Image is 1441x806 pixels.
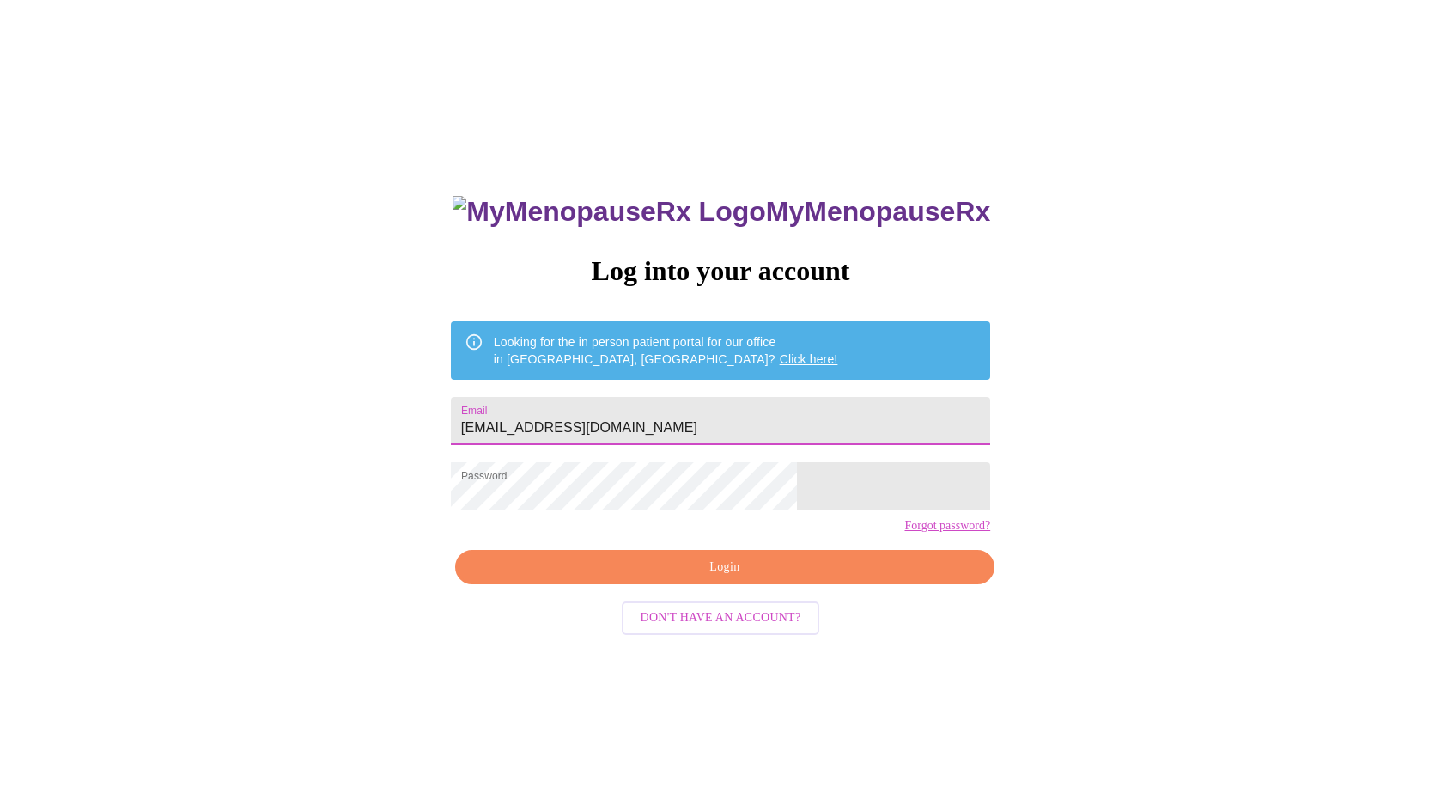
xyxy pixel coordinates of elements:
a: Click here! [780,352,838,366]
a: Don't have an account? [617,609,824,624]
img: MyMenopauseRx Logo [453,196,765,228]
span: Don't have an account? [641,608,801,629]
button: Don't have an account? [622,601,820,635]
button: Login [455,550,994,585]
h3: MyMenopauseRx [453,196,990,228]
span: Login [475,557,975,578]
h3: Log into your account [451,255,990,287]
a: Forgot password? [904,519,990,533]
div: Looking for the in person patient portal for our office in [GEOGRAPHIC_DATA], [GEOGRAPHIC_DATA]? [494,327,838,375]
